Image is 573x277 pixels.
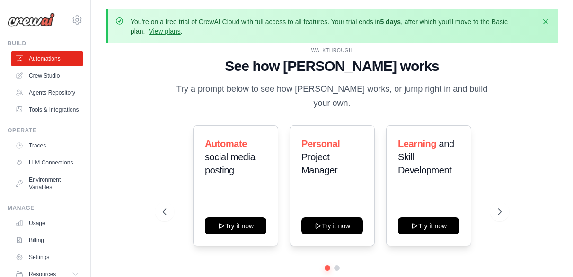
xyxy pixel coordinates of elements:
[173,82,491,110] p: Try a prompt below to see how [PERSON_NAME] works, or jump right in and build your own.
[8,13,55,27] img: Logo
[11,233,83,248] a: Billing
[205,138,247,149] span: Automate
[205,152,255,175] span: social media posting
[380,18,401,26] strong: 5 days
[11,68,83,83] a: Crew Studio
[163,47,502,54] div: WALKTHROUGH
[398,217,459,234] button: Try it now
[301,152,337,175] span: Project Manager
[11,216,83,231] a: Usage
[301,217,363,234] button: Try it now
[8,127,83,134] div: Operate
[11,155,83,170] a: LLM Connections
[301,138,340,149] span: Personal
[11,102,83,117] a: Tools & Integrations
[163,58,502,75] h1: See how [PERSON_NAME] works
[8,40,83,47] div: Build
[11,138,83,153] a: Traces
[11,85,83,100] a: Agents Repository
[11,250,83,265] a: Settings
[149,27,180,35] a: View plans
[398,138,436,149] span: Learning
[11,51,83,66] a: Automations
[131,17,535,36] p: You're on a free trial of CrewAI Cloud with full access to all features. Your trial ends in , aft...
[8,204,83,212] div: Manage
[11,172,83,195] a: Environment Variables
[398,138,454,175] span: and Skill Development
[205,217,266,234] button: Try it now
